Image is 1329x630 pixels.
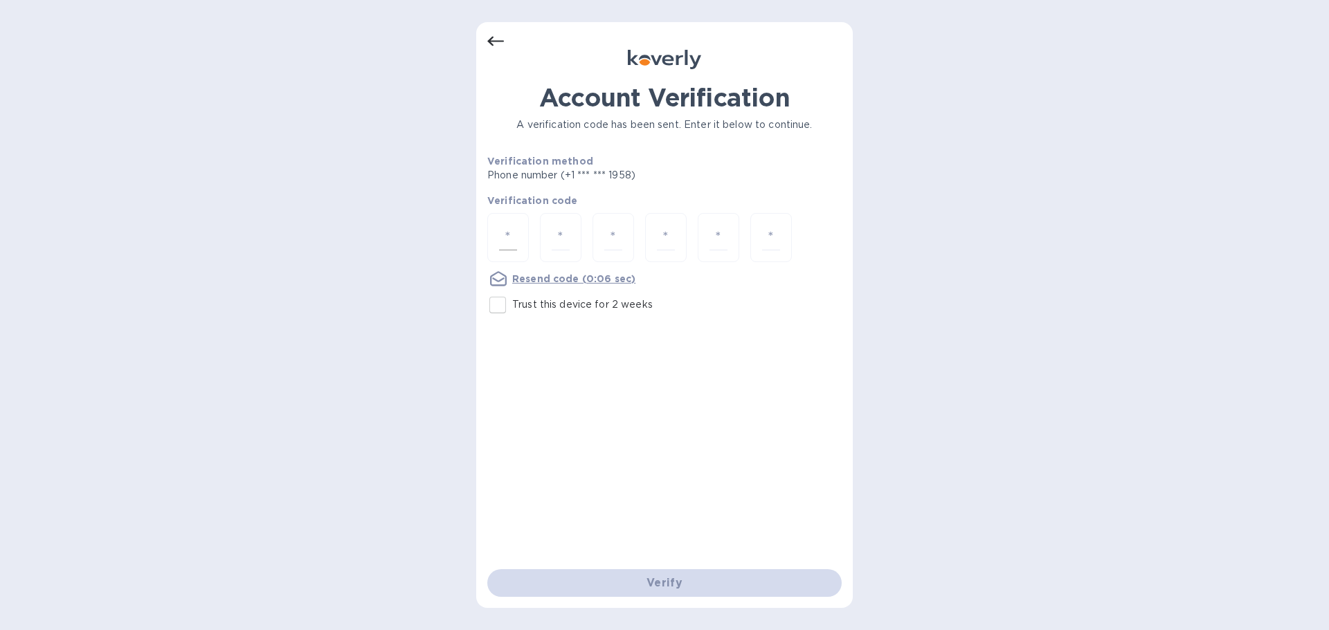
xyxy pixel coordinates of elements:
[487,156,593,167] b: Verification method
[487,194,842,207] p: Verification code
[487,118,842,132] p: A verification code has been sent. Enter it below to continue.
[487,83,842,112] h1: Account Verification
[512,273,635,284] u: Resend code (0:06 sec)
[512,297,653,312] p: Trust this device for 2 weeks
[487,168,741,183] p: Phone number (+1 *** *** 1958)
